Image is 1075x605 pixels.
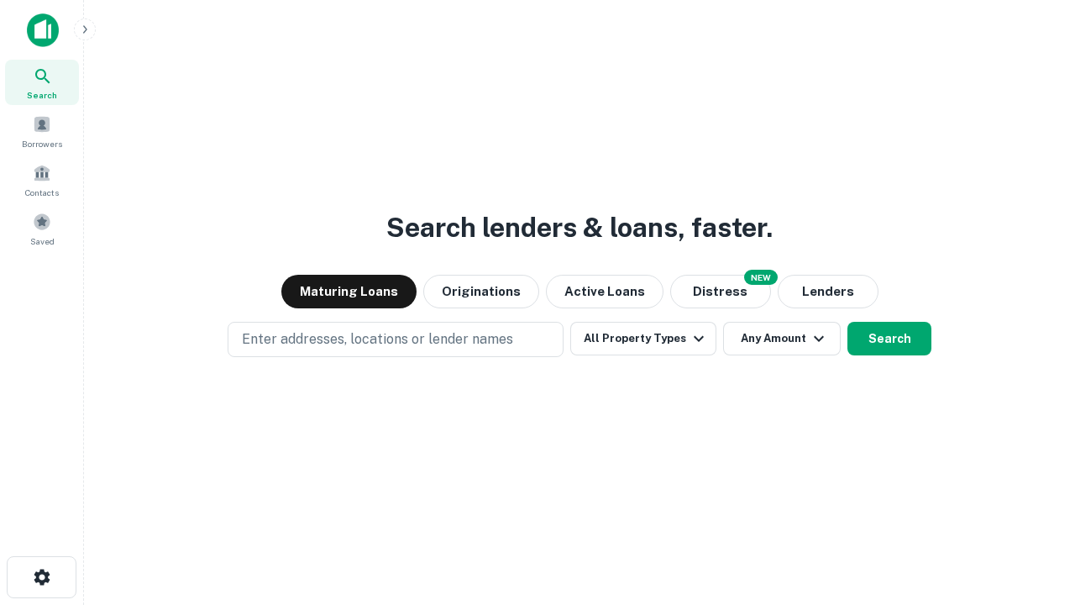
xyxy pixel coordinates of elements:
[386,208,773,248] h3: Search lenders & loans, faster.
[744,270,778,285] div: NEW
[5,60,79,105] a: Search
[546,275,663,308] button: Active Loans
[27,88,57,102] span: Search
[570,322,716,355] button: All Property Types
[423,275,539,308] button: Originations
[22,137,62,150] span: Borrowers
[670,275,771,308] button: Search distressed loans with lien and other non-mortgage details.
[228,322,564,357] button: Enter addresses, locations or lender names
[25,186,59,199] span: Contacts
[778,275,878,308] button: Lenders
[847,322,931,355] button: Search
[5,206,79,251] a: Saved
[5,157,79,203] a: Contacts
[242,329,513,350] p: Enter addresses, locations or lender names
[30,234,55,248] span: Saved
[281,275,417,308] button: Maturing Loans
[991,471,1075,551] iframe: Chat Widget
[723,322,841,355] button: Any Amount
[5,108,79,154] a: Borrowers
[27,13,59,47] img: capitalize-icon.png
